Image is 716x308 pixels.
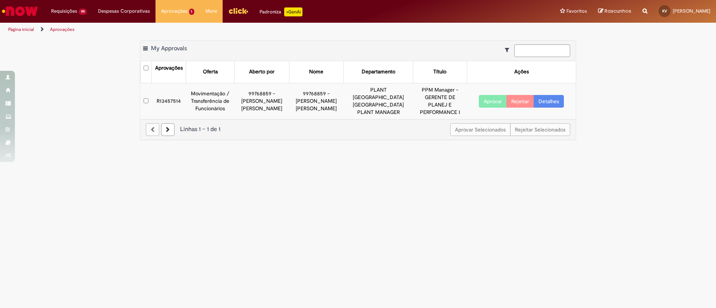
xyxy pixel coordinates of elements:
img: click_logo_yellow_360x200.png [228,5,248,16]
th: Aprovações [152,61,186,83]
a: Rascunhos [598,8,631,15]
div: Título [433,68,446,76]
div: Oferta [203,68,218,76]
a: Página inicial [8,26,34,32]
td: 99768859 - [PERSON_NAME] [PERSON_NAME] [289,83,344,119]
span: My Approvals [151,45,187,52]
span: 99 [79,9,87,15]
i: Mostrar filtros para: Suas Solicitações [505,47,513,53]
div: Ações [514,68,529,76]
span: Despesas Corporativas [98,7,150,15]
span: Rascunhos [604,7,631,15]
img: ServiceNow [1,4,39,19]
span: Aprovações [161,7,188,15]
span: [PERSON_NAME] [673,8,710,14]
td: Movimentação / Transferência de Funcionários [186,83,235,119]
span: Favoritos [566,7,587,15]
div: Linhas 1 − 1 de 1 [146,125,570,134]
td: 99768859 - [PERSON_NAME] [PERSON_NAME] [235,83,289,119]
button: Aprovar [479,95,507,108]
td: PLANT [GEOGRAPHIC_DATA] [GEOGRAPHIC_DATA] PLANT MANAGER [344,83,413,119]
p: +GenAi [284,7,302,16]
ul: Trilhas de página [6,23,472,36]
div: Aberto por [249,68,274,76]
div: Departamento [362,68,395,76]
div: Aprovações [155,64,183,72]
div: Nome [309,68,323,76]
button: Rejeitar [506,95,534,108]
a: Aprovações [50,26,75,32]
span: More [205,7,217,15]
span: 1 [189,9,195,15]
a: Detalhes [534,95,564,108]
td: R13457514 [152,83,186,119]
div: Padroniza [260,7,302,16]
span: Requisições [51,7,77,15]
td: PPM Manager - GERENTE DE PLANEJ E PERFORMANCE I [413,83,467,119]
span: KV [662,9,667,13]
